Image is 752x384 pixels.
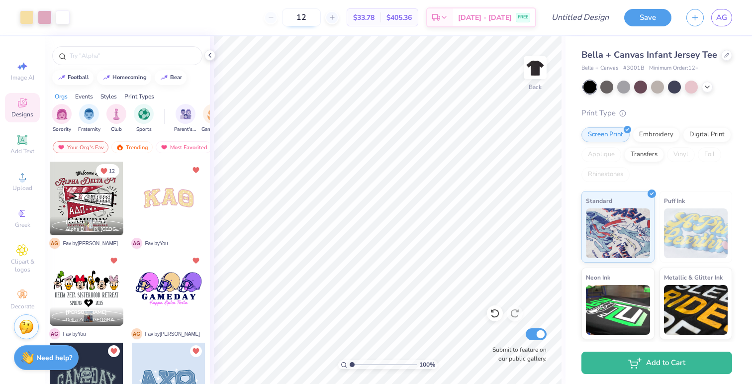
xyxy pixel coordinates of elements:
[581,127,630,142] div: Screen Print
[131,238,142,249] span: A G
[624,147,664,162] div: Transfers
[55,92,68,101] div: Orgs
[78,104,100,133] button: filter button
[156,141,212,153] div: Most Favorited
[624,9,671,26] button: Save
[52,104,72,133] button: filter button
[174,126,197,133] span: Parent's Weekend
[667,147,695,162] div: Vinyl
[69,51,196,61] input: Try "Alpha"
[586,285,650,335] img: Neon Ink
[633,127,680,142] div: Embroidery
[102,75,110,81] img: trend_line.gif
[112,75,147,80] div: homecoming
[63,240,118,247] span: Fav by [PERSON_NAME]
[124,92,154,101] div: Print Types
[586,208,650,258] img: Standard
[66,226,119,233] span: Alpha Delta Pi, [GEOGRAPHIC_DATA][US_STATE] at [GEOGRAPHIC_DATA]
[160,144,168,151] img: most_fav.gif
[12,184,32,192] span: Upload
[84,108,94,120] img: Fraternity Image
[111,126,122,133] span: Club
[116,144,124,151] img: trending.gif
[131,328,142,339] span: A G
[108,255,120,267] button: Unlike
[155,70,187,85] button: bear
[53,141,108,153] div: Your Org's Fav
[683,127,731,142] div: Digital Print
[201,104,224,133] button: filter button
[106,104,126,133] div: filter for Club
[57,144,65,151] img: most_fav.gif
[160,75,168,81] img: trend_line.gif
[56,108,68,120] img: Sorority Image
[353,12,375,23] span: $33.78
[111,108,122,120] img: Club Image
[66,218,107,225] span: [PERSON_NAME]
[458,12,512,23] span: [DATE] - [DATE]
[78,126,100,133] span: Fraternity
[386,12,412,23] span: $405.36
[716,12,727,23] span: AG
[190,164,202,176] button: Unlike
[15,221,30,229] span: Greek
[487,345,547,363] label: Submit to feature on our public gallery.
[68,75,89,80] div: football
[581,49,717,61] span: Bella + Canvas Infant Jersey Tee
[623,64,644,73] span: # 3001B
[170,75,182,80] div: bear
[581,167,630,182] div: Rhinestones
[649,64,699,73] span: Minimum Order: 12 +
[53,126,71,133] span: Sorority
[664,285,728,335] img: Metallic & Glitter Ink
[134,104,154,133] button: filter button
[58,75,66,81] img: trend_line.gif
[174,104,197,133] button: filter button
[66,316,119,324] span: Delta Zeta, [GEOGRAPHIC_DATA][US_STATE]
[525,58,545,78] img: Back
[75,92,93,101] div: Events
[174,104,197,133] div: filter for Parent's Weekend
[581,352,732,374] button: Add to Cart
[78,104,100,133] div: filter for Fraternity
[49,328,60,339] span: A G
[52,70,94,85] button: football
[581,64,618,73] span: Bella + Canvas
[10,147,34,155] span: Add Text
[180,108,191,120] img: Parent's Weekend Image
[106,104,126,133] button: filter button
[586,195,612,206] span: Standard
[145,330,200,338] span: Fav by [PERSON_NAME]
[5,258,40,274] span: Clipart & logos
[544,7,617,27] input: Untitled Design
[11,110,33,118] span: Designs
[581,107,732,119] div: Print Type
[63,330,86,338] span: Fav by You
[201,104,224,133] div: filter for Game Day
[111,141,153,153] div: Trending
[581,147,621,162] div: Applique
[207,108,219,120] img: Game Day Image
[66,309,107,316] span: [PERSON_NAME]
[145,240,168,247] span: Fav by You
[100,92,117,101] div: Styles
[36,353,72,363] strong: Need help?
[190,345,202,357] button: Unlike
[664,272,723,283] span: Metallic & Glitter Ink
[419,360,435,369] span: 100 %
[664,208,728,258] img: Puff Ink
[52,104,72,133] div: filter for Sorority
[49,238,60,249] span: A G
[97,70,151,85] button: homecoming
[529,83,542,92] div: Back
[136,126,152,133] span: Sports
[711,9,732,26] a: AG
[282,8,321,26] input: – –
[518,14,528,21] span: FREE
[586,272,610,283] span: Neon Ink
[134,104,154,133] div: filter for Sports
[10,302,34,310] span: Decorate
[698,147,721,162] div: Foil
[138,108,150,120] img: Sports Image
[664,195,685,206] span: Puff Ink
